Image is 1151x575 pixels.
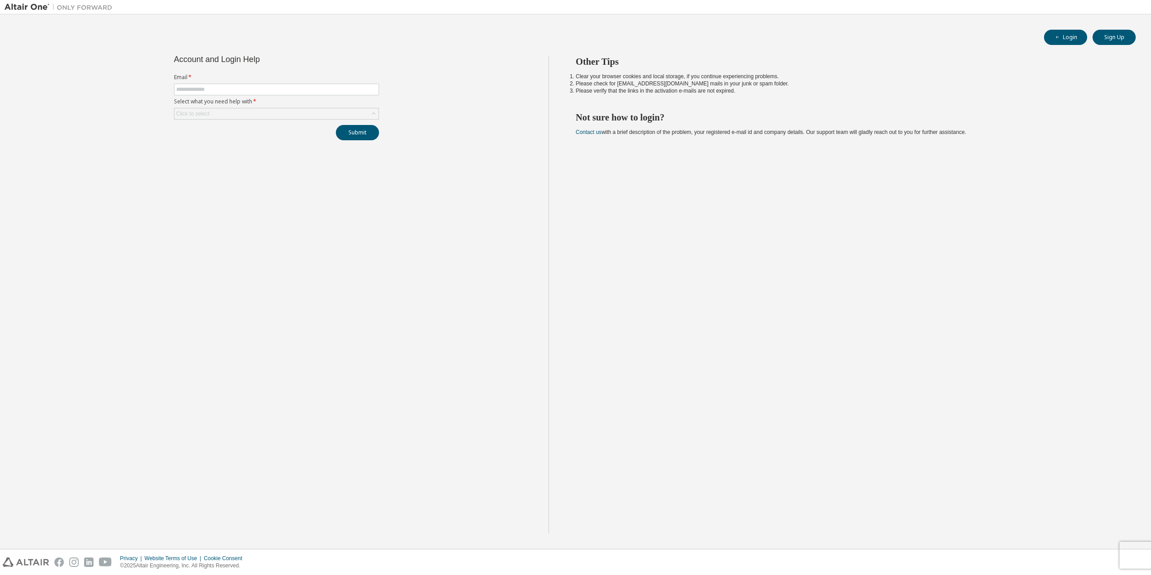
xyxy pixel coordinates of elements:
img: Altair One [4,3,117,12]
img: instagram.svg [69,557,79,567]
div: Click to select [176,110,210,117]
h2: Not sure how to login? [576,111,1120,123]
li: Please check for [EMAIL_ADDRESS][DOMAIN_NAME] mails in your junk or spam folder. [576,80,1120,87]
div: Website Terms of Use [144,555,204,562]
div: Cookie Consent [204,555,247,562]
div: Click to select [174,108,379,119]
button: Login [1044,30,1087,45]
p: © 2025 Altair Engineering, Inc. All Rights Reserved. [120,562,248,570]
img: youtube.svg [99,557,112,567]
li: Please verify that the links in the activation e-mails are not expired. [576,87,1120,94]
button: Submit [336,125,379,140]
img: linkedin.svg [84,557,94,567]
li: Clear your browser cookies and local storage, if you continue experiencing problems. [576,73,1120,80]
label: Select what you need help with [174,98,379,105]
a: Contact us [576,129,602,135]
label: Email [174,74,379,81]
img: facebook.svg [54,557,64,567]
div: Privacy [120,555,144,562]
span: with a brief description of the problem, your registered e-mail id and company details. Our suppo... [576,129,966,135]
h2: Other Tips [576,56,1120,67]
button: Sign Up [1093,30,1136,45]
img: altair_logo.svg [3,557,49,567]
div: Account and Login Help [174,56,338,63]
